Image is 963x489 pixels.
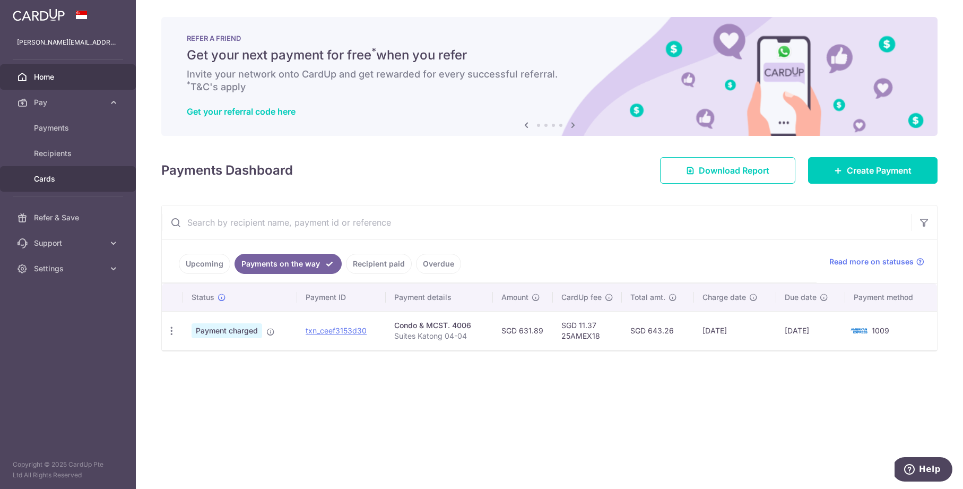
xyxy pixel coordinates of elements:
[872,326,889,335] span: 1009
[34,97,104,108] span: Pay
[187,34,912,42] p: REFER A FRIEND
[235,254,342,274] a: Payments on the way
[785,292,817,303] span: Due date
[187,47,912,64] h5: Get your next payment for free when you refer
[161,161,293,180] h4: Payments Dashboard
[297,284,386,311] th: Payment ID
[808,157,938,184] a: Create Payment
[13,8,65,21] img: CardUp
[187,106,296,117] a: Get your referral code here
[34,123,104,133] span: Payments
[416,254,461,274] a: Overdue
[660,157,795,184] a: Download Report
[346,254,412,274] a: Recipient paid
[306,326,367,335] a: txn_ceef3153d30
[776,311,845,350] td: [DATE]
[187,68,912,93] h6: Invite your network onto CardUp and get rewarded for every successful referral. T&C's apply
[694,311,776,350] td: [DATE]
[34,174,104,184] span: Cards
[394,320,484,331] div: Condo & MCST. 4006
[17,37,119,48] p: [PERSON_NAME][EMAIL_ADDRESS][DOMAIN_NAME]
[829,256,914,267] span: Read more on statuses
[394,331,484,341] p: Suites Katong 04-04
[34,238,104,248] span: Support
[829,256,924,267] a: Read more on statuses
[630,292,665,303] span: Total amt.
[702,292,746,303] span: Charge date
[161,17,938,136] img: RAF banner
[847,164,912,177] span: Create Payment
[34,72,104,82] span: Home
[848,324,870,337] img: Bank Card
[895,457,952,484] iframe: Opens a widget where you can find more information
[501,292,528,303] span: Amount
[179,254,230,274] a: Upcoming
[162,205,912,239] input: Search by recipient name, payment id or reference
[561,292,602,303] span: CardUp fee
[386,284,492,311] th: Payment details
[192,323,262,338] span: Payment charged
[34,148,104,159] span: Recipients
[553,311,622,350] td: SGD 11.37 25AMEX18
[192,292,214,303] span: Status
[845,284,937,311] th: Payment method
[34,212,104,223] span: Refer & Save
[699,164,769,177] span: Download Report
[34,263,104,274] span: Settings
[622,311,695,350] td: SGD 643.26
[493,311,553,350] td: SGD 631.89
